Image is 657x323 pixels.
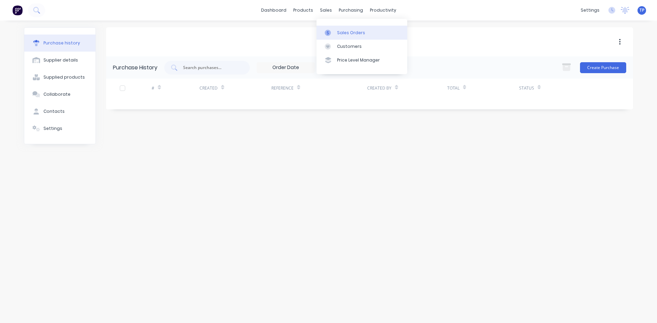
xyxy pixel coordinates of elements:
[367,85,391,91] div: Created By
[317,26,407,39] a: Sales Orders
[43,108,65,115] div: Contacts
[258,5,290,15] a: dashboard
[24,120,95,137] button: Settings
[113,64,157,72] div: Purchase History
[199,85,218,91] div: Created
[257,63,314,73] input: Order Date
[317,53,407,67] a: Price Level Manager
[580,62,626,73] button: Create Purchase
[24,69,95,86] button: Supplied products
[24,52,95,69] button: Supplier details
[43,57,78,63] div: Supplier details
[43,74,85,80] div: Supplied products
[152,85,154,91] div: #
[337,57,380,63] div: Price Level Manager
[337,30,365,36] div: Sales Orders
[317,5,335,15] div: sales
[640,7,644,13] span: TP
[43,91,70,97] div: Collaborate
[43,40,80,46] div: Purchase history
[335,5,366,15] div: purchasing
[290,5,317,15] div: products
[519,85,534,91] div: Status
[24,35,95,52] button: Purchase history
[182,64,239,71] input: Search purchases...
[24,103,95,120] button: Contacts
[577,5,603,15] div: settings
[24,86,95,103] button: Collaborate
[447,85,460,91] div: Total
[337,43,362,50] div: Customers
[43,125,62,132] div: Settings
[366,5,400,15] div: productivity
[271,85,294,91] div: Reference
[317,40,407,53] a: Customers
[12,5,23,15] img: Factory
